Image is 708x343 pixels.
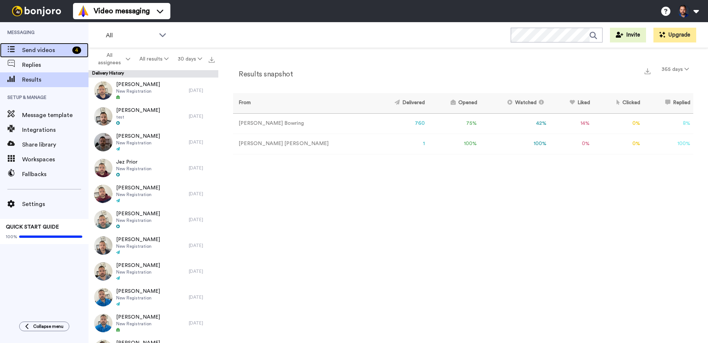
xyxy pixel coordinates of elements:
[88,233,218,258] a: [PERSON_NAME]New Registration[DATE]
[116,158,152,166] span: Jez Prior
[88,78,218,103] a: [PERSON_NAME]New Registration[DATE]
[116,288,160,295] span: [PERSON_NAME]
[77,5,89,17] img: vm-color.svg
[189,268,215,274] div: [DATE]
[6,224,59,230] span: QUICK START GUIDE
[189,320,215,326] div: [DATE]
[94,185,112,203] img: 831a0ce7-c756-4952-b6c3-8a3ea2aa6903-thumb.jpg
[189,165,215,171] div: [DATE]
[9,6,64,16] img: bj-logo-header-white.svg
[94,262,112,281] img: ac6d5a1e-84db-4020-aaeb-ba1cb5de6d9f-thumb.jpg
[116,81,160,88] span: [PERSON_NAME]
[94,6,150,16] span: Video messaging
[116,269,160,275] span: New Registration
[106,31,155,40] span: All
[233,134,371,154] td: [PERSON_NAME] [PERSON_NAME]
[189,191,215,197] div: [DATE]
[22,46,69,55] span: Send videos
[116,107,160,114] span: [PERSON_NAME]
[88,207,218,233] a: [PERSON_NAME]New Registration[DATE]
[480,113,550,134] td: 42 %
[593,113,643,134] td: 0 %
[428,93,480,113] th: Opened
[116,236,160,243] span: [PERSON_NAME]
[94,133,112,151] img: effd9c15-3190-43bf-9180-51920a284b0e-thumb.jpg
[189,139,215,145] div: [DATE]
[88,310,218,336] a: [PERSON_NAME]New Registration[DATE]
[189,243,215,248] div: [DATE]
[22,111,88,120] span: Message template
[173,52,206,66] button: 30 days
[643,134,693,154] td: 100 %
[88,155,218,181] a: Jez PriorNew Registration[DATE]
[94,159,112,177] img: dee24d07-b4e3-4b87-85bb-565acf9c4af3-thumb.jpg
[116,210,160,217] span: [PERSON_NAME]
[643,113,693,134] td: 8 %
[88,258,218,284] a: [PERSON_NAME]New Registration[DATE]
[116,88,160,94] span: New Registration
[22,61,88,69] span: Replies
[189,294,215,300] div: [DATE]
[94,288,112,306] img: d9ce1bb8-1786-49dc-bfda-2891bb6428f7-thumb.jpg
[549,113,593,134] td: 14 %
[428,134,480,154] td: 100 %
[6,234,17,240] span: 100%
[371,134,428,154] td: 1
[90,49,135,69] button: All assignees
[480,93,550,113] th: Watched
[610,28,646,42] button: Invite
[206,54,217,65] button: Export all results that match these filters now.
[428,113,480,134] td: 75 %
[22,200,88,209] span: Settings
[116,140,160,146] span: New Registration
[653,28,696,42] button: Upgrade
[116,295,160,301] span: New Registration
[593,134,643,154] td: 0 %
[94,81,112,100] img: bbadca13-0d51-46df-a023-cc224e888f84-thumb.jpg
[88,181,218,207] a: [PERSON_NAME]New Registration[DATE]
[135,52,173,66] button: All results
[549,134,593,154] td: 0 %
[19,322,69,331] button: Collapse menu
[189,113,215,119] div: [DATE]
[88,284,218,310] a: [PERSON_NAME]New Registration[DATE]
[22,155,88,164] span: Workspaces
[371,113,428,134] td: 760
[209,57,215,63] img: export.svg
[88,129,218,155] a: [PERSON_NAME]New Registration[DATE]
[72,47,81,54] div: 4
[643,93,693,113] th: Replied
[22,170,88,179] span: Fallbacks
[657,63,693,76] button: 365 days
[94,52,124,66] span: All assignees
[116,321,160,327] span: New Registration
[116,133,160,140] span: [PERSON_NAME]
[88,70,218,78] div: Delivery History
[88,103,218,129] a: [PERSON_NAME]test[DATE]
[116,243,160,249] span: New Registration
[22,75,88,84] span: Results
[94,314,112,332] img: ed622756-8142-463a-bd95-752902b49f42-thumb.jpg
[94,236,112,255] img: 107c6979-4f5e-4344-bb54-f42fa4a10a99-thumb.jpg
[549,93,593,113] th: Liked
[94,210,112,229] img: ac2d27f0-0362-48ed-99be-e06e1fc06985-thumb.jpg
[642,65,653,76] button: Export a summary of each team member’s results that match this filter now.
[233,70,293,78] h2: Results snapshot
[645,68,650,74] img: export.svg
[116,313,160,321] span: [PERSON_NAME]
[22,140,88,149] span: Share library
[116,192,160,198] span: New Registration
[94,107,112,126] img: da86c917-2f61-4eb0-8cd5-9b5423c7e555-thumb.jpg
[22,126,88,134] span: Integrations
[480,134,550,154] td: 100 %
[233,93,371,113] th: From
[189,217,215,223] div: [DATE]
[371,93,428,113] th: Delivered
[593,93,643,113] th: Clicked
[189,88,215,93] div: [DATE]
[116,166,152,172] span: New Registration
[116,217,160,223] span: New Registration
[116,184,160,192] span: [PERSON_NAME]
[233,113,371,134] td: [PERSON_NAME] Bowring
